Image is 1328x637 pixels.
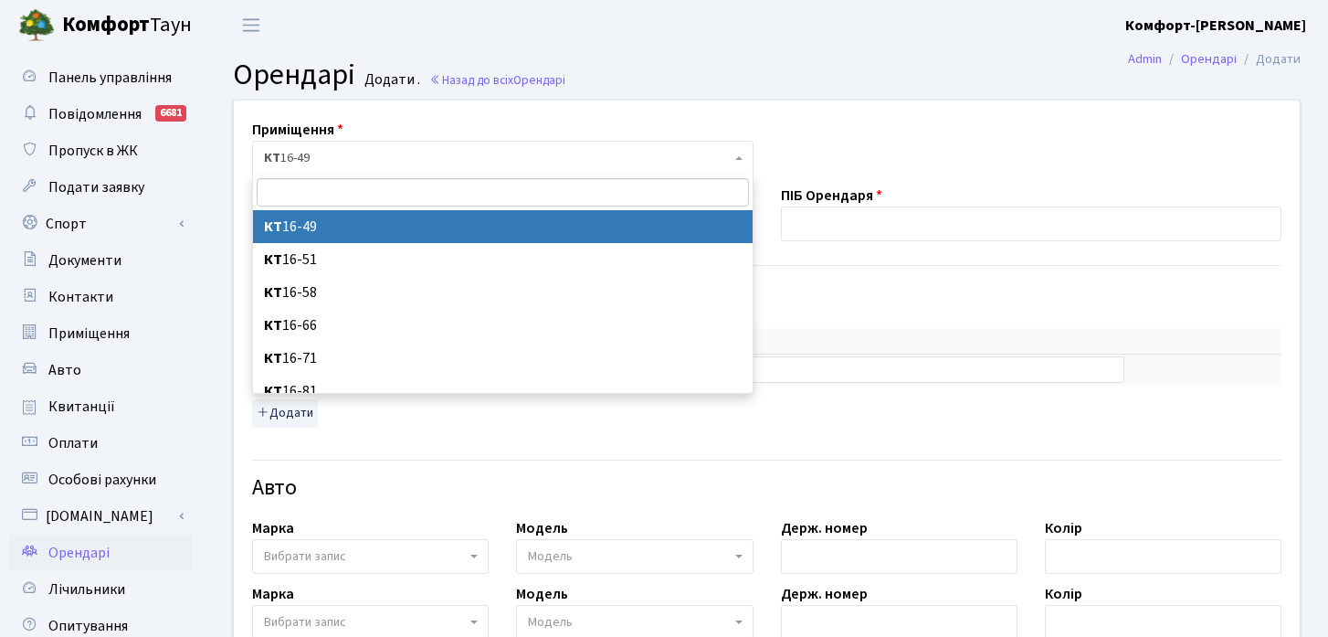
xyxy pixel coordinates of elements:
[516,517,568,539] label: Модель
[361,71,420,89] small: Додати .
[48,177,144,197] span: Подати заявку
[1128,49,1162,69] a: Admin
[1125,15,1306,37] a: Комфорт-[PERSON_NAME]
[48,616,128,636] span: Опитування
[48,287,113,307] span: Контакти
[9,279,192,315] a: Контакти
[9,535,192,571] a: Орендарі
[781,517,868,539] label: Держ. номер
[48,579,125,600] span: Лічильники
[9,169,192,206] a: Подати заявку
[9,498,192,535] a: [DOMAIN_NAME]
[1045,583,1082,605] label: Колір
[264,149,280,167] b: КТ
[253,276,753,309] li: 16-58
[252,141,754,175] span: <b>КТ</b>&nbsp;&nbsp;&nbsp;&nbsp;16-49
[228,10,274,40] button: Переключити навігацію
[429,71,565,89] a: Назад до всіхОрендарі
[48,397,115,417] span: Квитанції
[9,315,192,352] a: Приміщення
[48,324,130,344] span: Приміщення
[48,543,110,563] span: Орендарі
[1125,16,1306,36] b: Комфорт-[PERSON_NAME]
[48,141,138,161] span: Пропуск в ЖК
[9,352,192,388] a: Авто
[252,475,1281,502] h4: Авто
[18,7,55,44] img: logo.png
[264,381,282,401] b: КТ
[252,119,343,141] label: Приміщення
[9,242,192,279] a: Документи
[48,68,172,88] span: Панель управління
[781,583,868,605] label: Держ. номер
[264,348,282,368] b: КТ
[48,250,121,271] span: Документи
[9,133,192,169] a: Пропуск в ЖК
[252,517,294,539] label: Марка
[9,425,192,462] a: Оплати
[253,210,753,243] li: 16-49
[253,342,753,375] li: 16-71
[264,613,346,632] span: Вибрати запис
[1237,49,1301,69] li: Додати
[9,462,192,498] a: Особові рахунки
[528,613,573,632] span: Модель
[253,243,753,276] li: 16-51
[9,96,192,133] a: Повідомлення6681
[1181,49,1237,69] a: Орендарі
[233,54,355,96] span: Орендарі
[252,399,318,428] button: Додати
[264,217,282,237] b: КТ
[9,571,192,608] a: Лічильники
[48,360,81,380] span: Авто
[528,547,573,566] span: Модель
[516,583,568,605] label: Модель
[253,309,753,342] li: 16-66
[252,281,1281,307] h4: Телефони
[9,388,192,425] a: Квитанції
[264,149,731,167] span: <b>КТ</b>&nbsp;&nbsp;&nbsp;&nbsp;16-49
[48,104,142,124] span: Повідомлення
[155,105,186,122] div: 6681
[264,249,282,270] b: КТ
[1101,40,1328,79] nav: breadcrumb
[264,282,282,303] b: КТ
[62,10,150,39] b: Комфорт
[264,315,282,335] b: КТ
[9,59,192,96] a: Панель управління
[252,583,294,605] label: Марка
[48,433,98,453] span: Оплати
[513,71,565,89] span: Орендарі
[48,470,156,490] span: Особові рахунки
[264,547,346,566] span: Вибрати запис
[253,375,753,408] li: 16-81
[9,206,192,242] a: Спорт
[1045,517,1082,539] label: Колір
[62,10,192,41] span: Таун
[781,185,882,207] label: ПІБ Орендаря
